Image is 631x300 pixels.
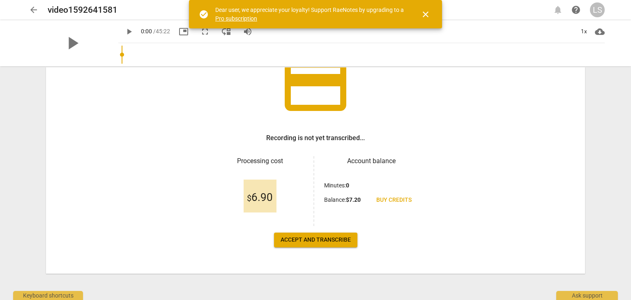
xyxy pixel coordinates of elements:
[13,291,83,300] div: Keyboard shortcuts
[179,27,189,37] span: picture_in_picture
[281,236,351,244] span: Accept and transcribe
[122,24,136,39] button: Play
[346,182,349,189] b: 0
[370,193,418,208] a: Buy credits
[221,27,231,37] span: move_down
[590,2,605,17] button: LS
[266,133,365,143] h3: Recording is not yet transcribed...
[274,233,357,247] button: Accept and transcribe
[421,9,431,19] span: close
[215,15,257,22] a: Pro subscription
[576,25,592,38] div: 1x
[153,28,170,35] span: / 45:22
[247,193,251,203] span: $
[247,192,273,204] span: 6.90
[200,27,210,37] span: fullscreen
[346,196,361,203] b: $ 7.20
[199,9,209,19] span: check_circle
[213,156,307,166] h3: Processing cost
[240,24,255,39] button: Volume
[556,291,618,300] div: Ask support
[48,5,117,15] h2: video1592641581
[279,49,352,123] span: credit_card
[376,196,412,204] span: Buy credits
[124,27,134,37] span: play_arrow
[595,27,605,37] span: cloud_download
[219,24,234,39] button: View player as separate pane
[324,156,418,166] h3: Account balance
[243,27,253,37] span: volume_up
[324,181,349,190] p: Minutes :
[29,5,39,15] span: arrow_back
[416,5,435,24] button: Close
[571,5,581,15] span: help
[569,2,583,17] a: Help
[324,196,361,204] p: Balance :
[215,6,406,23] div: Dear user, we appreciate your loyalty! Support RaeNotes by upgrading to a
[198,24,212,39] button: Fullscreen
[141,28,152,35] span: 0:00
[62,32,83,54] span: play_arrow
[176,24,191,39] button: Picture in picture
